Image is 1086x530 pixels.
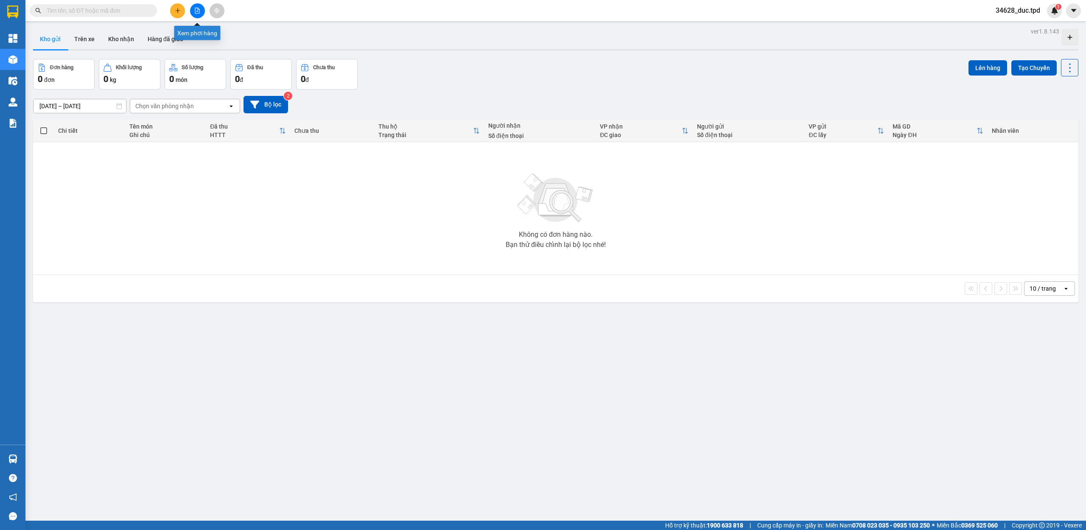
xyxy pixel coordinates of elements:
[58,127,121,134] div: Chi tiết
[1039,522,1045,528] span: copyright
[8,34,17,43] img: dashboard-icon
[707,522,743,529] strong: 1900 633 818
[38,74,42,84] span: 0
[50,64,73,70] div: Đơn hàng
[99,59,160,90] button: Khối lượng0kg
[750,521,751,530] span: |
[1011,60,1057,76] button: Tạo Chuyến
[141,29,190,49] button: Hàng đã giao
[101,29,141,49] button: Kho nhận
[488,132,592,139] div: Số điện thoại
[284,92,292,100] sup: 2
[35,8,41,14] span: search
[313,64,335,70] div: Chưa thu
[210,123,279,130] div: Đã thu
[8,76,17,85] img: warehouse-icon
[1004,521,1005,530] span: |
[176,76,188,83] span: món
[8,98,17,107] img: warehouse-icon
[968,60,1007,76] button: Lên hàng
[488,122,592,129] div: Người nhận
[374,120,484,142] th: Toggle SortBy
[44,76,55,83] span: đơn
[67,29,101,49] button: Trên xe
[182,64,203,70] div: Số lượng
[1055,4,1061,10] sup: 1
[1063,285,1069,292] svg: open
[214,8,220,14] span: aim
[893,132,977,138] div: Ngày ĐH
[135,102,194,110] div: Chọn văn phòng nhận
[600,132,682,138] div: ĐC giao
[175,8,181,14] span: plus
[809,123,877,130] div: VP gửi
[1066,3,1081,18] button: caret-down
[600,123,682,130] div: VP nhận
[9,493,17,501] span: notification
[296,59,358,90] button: Chưa thu0đ
[240,76,243,83] span: đ
[809,132,877,138] div: ĐC lấy
[989,5,1047,16] span: 34628_duc.tpd
[104,74,108,84] span: 0
[301,74,305,84] span: 0
[893,123,977,130] div: Mã GD
[9,474,17,482] span: question-circle
[305,76,309,83] span: đ
[378,132,473,138] div: Trạng thái
[210,132,279,138] div: HTTT
[33,59,95,90] button: Đơn hàng0đơn
[697,132,801,138] div: Số điện thoại
[230,59,292,90] button: Đã thu0đ
[826,521,930,530] span: Miền Nam
[129,132,202,138] div: Ghi chú
[852,522,930,529] strong: 0708 023 035 - 0935 103 250
[8,454,17,463] img: warehouse-icon
[804,120,888,142] th: Toggle SortBy
[8,55,17,64] img: warehouse-icon
[206,120,290,142] th: Toggle SortBy
[888,120,988,142] th: Toggle SortBy
[757,521,823,530] span: Cung cấp máy in - giấy in:
[190,3,205,18] button: file-add
[7,6,18,18] img: logo-vxr
[244,96,288,113] button: Bộ lọc
[294,127,370,134] div: Chưa thu
[1057,4,1060,10] span: 1
[932,524,935,527] span: ⚪️
[110,76,116,83] span: kg
[235,74,240,84] span: 0
[697,123,801,130] div: Người gửi
[1030,284,1056,293] div: 10 / trang
[165,59,226,90] button: Số lượng0món
[992,127,1074,134] div: Nhân viên
[228,103,235,109] svg: open
[665,521,743,530] span: Hỗ trợ kỹ thuật:
[513,168,598,228] img: svg+xml;base64,PHN2ZyBjbGFzcz0ibGlzdC1wbHVnX19zdmciIHhtbG5zPSJodHRwOi8vd3d3LnczLm9yZy8yMDAwL3N2Zy...
[1061,29,1078,46] div: Tạo kho hàng mới
[210,3,224,18] button: aim
[169,74,174,84] span: 0
[34,99,126,113] input: Select a date range.
[116,64,142,70] div: Khối lượng
[506,241,606,248] div: Bạn thử điều chỉnh lại bộ lọc nhé!
[8,119,17,128] img: solution-icon
[9,512,17,520] span: message
[937,521,998,530] span: Miền Bắc
[519,231,593,238] div: Không có đơn hàng nào.
[194,8,200,14] span: file-add
[596,120,693,142] th: Toggle SortBy
[47,6,147,15] input: Tìm tên, số ĐT hoặc mã đơn
[170,3,185,18] button: plus
[1070,7,1078,14] span: caret-down
[33,29,67,49] button: Kho gửi
[129,123,202,130] div: Tên món
[378,123,473,130] div: Thu hộ
[961,522,998,529] strong: 0369 525 060
[1031,27,1059,36] div: ver 1.8.143
[1051,7,1058,14] img: icon-new-feature
[247,64,263,70] div: Đã thu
